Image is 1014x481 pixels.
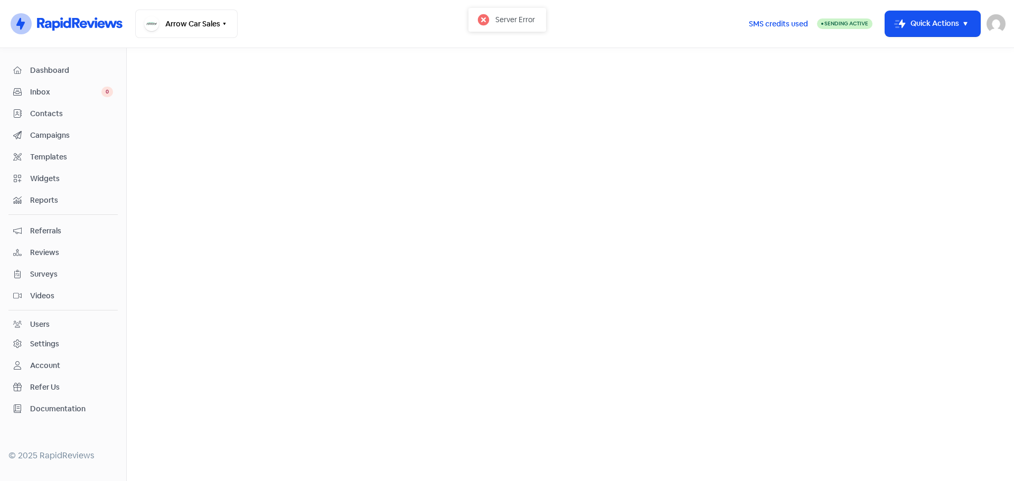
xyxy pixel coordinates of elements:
span: Reports [30,195,113,206]
span: 0 [101,87,113,97]
button: Arrow Car Sales [135,10,238,38]
a: Inbox 0 [8,82,118,102]
div: Account [30,360,60,371]
span: Campaigns [30,130,113,141]
a: Sending Active [817,17,872,30]
div: Settings [30,338,59,350]
a: Contacts [8,104,118,124]
span: Contacts [30,108,113,119]
span: Referrals [30,225,113,237]
a: Widgets [8,169,118,188]
span: Widgets [30,173,113,184]
span: Documentation [30,403,113,414]
a: Account [8,356,118,375]
a: Refer Us [8,378,118,397]
a: Campaigns [8,126,118,145]
button: Quick Actions [885,11,980,36]
div: Server Error [495,14,535,25]
span: Sending Active [824,20,868,27]
span: Templates [30,152,113,163]
a: Dashboard [8,61,118,80]
a: Surveys [8,265,118,284]
span: SMS credits used [749,18,808,30]
a: Templates [8,147,118,167]
a: Documentation [8,399,118,419]
a: SMS credits used [740,17,817,29]
a: Settings [8,334,118,354]
a: Reports [8,191,118,210]
span: Refer Us [30,382,113,393]
span: Videos [30,290,113,301]
span: Surveys [30,269,113,280]
span: Inbox [30,87,101,98]
a: Users [8,315,118,334]
a: Reviews [8,243,118,262]
img: User [987,14,1006,33]
a: Referrals [8,221,118,241]
span: Dashboard [30,65,113,76]
div: © 2025 RapidReviews [8,449,118,462]
div: Users [30,319,50,330]
a: Videos [8,286,118,306]
span: Reviews [30,247,113,258]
